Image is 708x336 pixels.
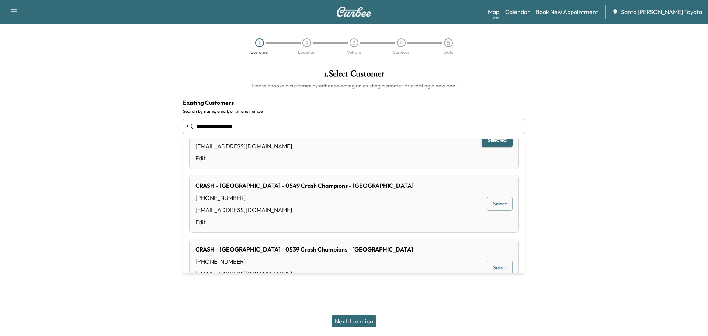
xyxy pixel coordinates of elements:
[195,142,292,150] div: [EMAIL_ADDRESS][DOMAIN_NAME]
[536,7,598,16] a: Book New Appointment
[482,133,513,147] button: Selected
[183,98,525,107] h4: Existing Customers
[350,38,358,47] div: 3
[195,205,414,214] div: [EMAIL_ADDRESS][DOMAIN_NAME]
[195,193,414,202] div: [PHONE_NUMBER]
[255,38,264,47] div: 1
[195,154,292,163] a: Edit
[444,50,453,55] div: Date
[302,38,311,47] div: 2
[195,269,413,278] div: [EMAIL_ADDRESS][DOMAIN_NAME]
[505,7,530,16] a: Calendar
[183,108,525,114] label: Search by name, email, or phone number
[488,7,499,16] a: MapBeta
[492,15,499,21] div: Beta
[487,261,513,274] button: Select
[195,245,413,254] div: CRASH - [GEOGRAPHIC_DATA] - 0539 Crash Champions - [GEOGRAPHIC_DATA]
[250,50,269,55] div: Customer
[195,181,414,190] div: CRASH - [GEOGRAPHIC_DATA] - 0549 Crash Champions - [GEOGRAPHIC_DATA]
[298,50,316,55] div: Location
[621,7,702,16] span: Santa [PERSON_NAME] Toyota
[183,69,525,82] h1: 1 . Select Customer
[444,38,453,47] div: 5
[183,82,525,89] h6: Please choose a customer by either selecting an existing customer or creating a new one.
[332,315,376,327] button: Next: Location
[393,50,409,55] div: Services
[347,50,361,55] div: Vehicle
[336,7,372,17] img: Curbee Logo
[487,197,513,211] button: Select
[195,257,413,266] div: [PHONE_NUMBER]
[195,218,414,226] a: Edit
[397,38,406,47] div: 4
